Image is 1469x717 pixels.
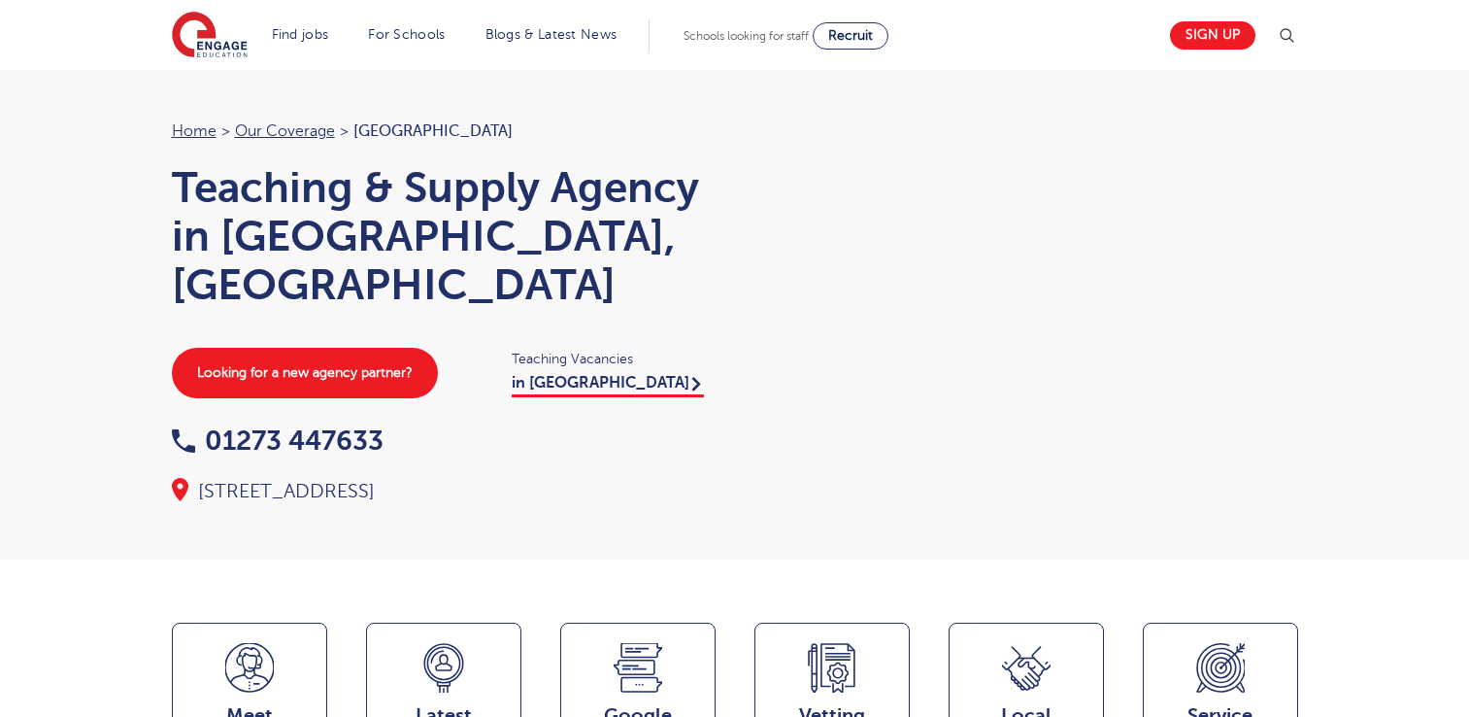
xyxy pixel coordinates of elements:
a: Recruit [813,22,888,50]
div: [STREET_ADDRESS] [172,478,716,505]
h1: Teaching & Supply Agency in [GEOGRAPHIC_DATA], [GEOGRAPHIC_DATA] [172,163,716,309]
span: Recruit [828,28,873,43]
span: [GEOGRAPHIC_DATA] [353,122,513,140]
a: 01273 447633 [172,426,384,456]
span: > [221,122,230,140]
a: Find jobs [272,27,329,42]
img: Engage Education [172,12,248,60]
a: Looking for a new agency partner? [172,348,438,398]
a: For Schools [368,27,445,42]
span: Teaching Vacancies [512,348,716,370]
a: Our coverage [235,122,335,140]
a: Home [172,122,217,140]
nav: breadcrumb [172,119,716,144]
span: > [340,122,349,140]
a: Sign up [1170,21,1255,50]
a: Blogs & Latest News [485,27,618,42]
span: Schools looking for staff [684,29,809,43]
a: in [GEOGRAPHIC_DATA] [512,374,704,397]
